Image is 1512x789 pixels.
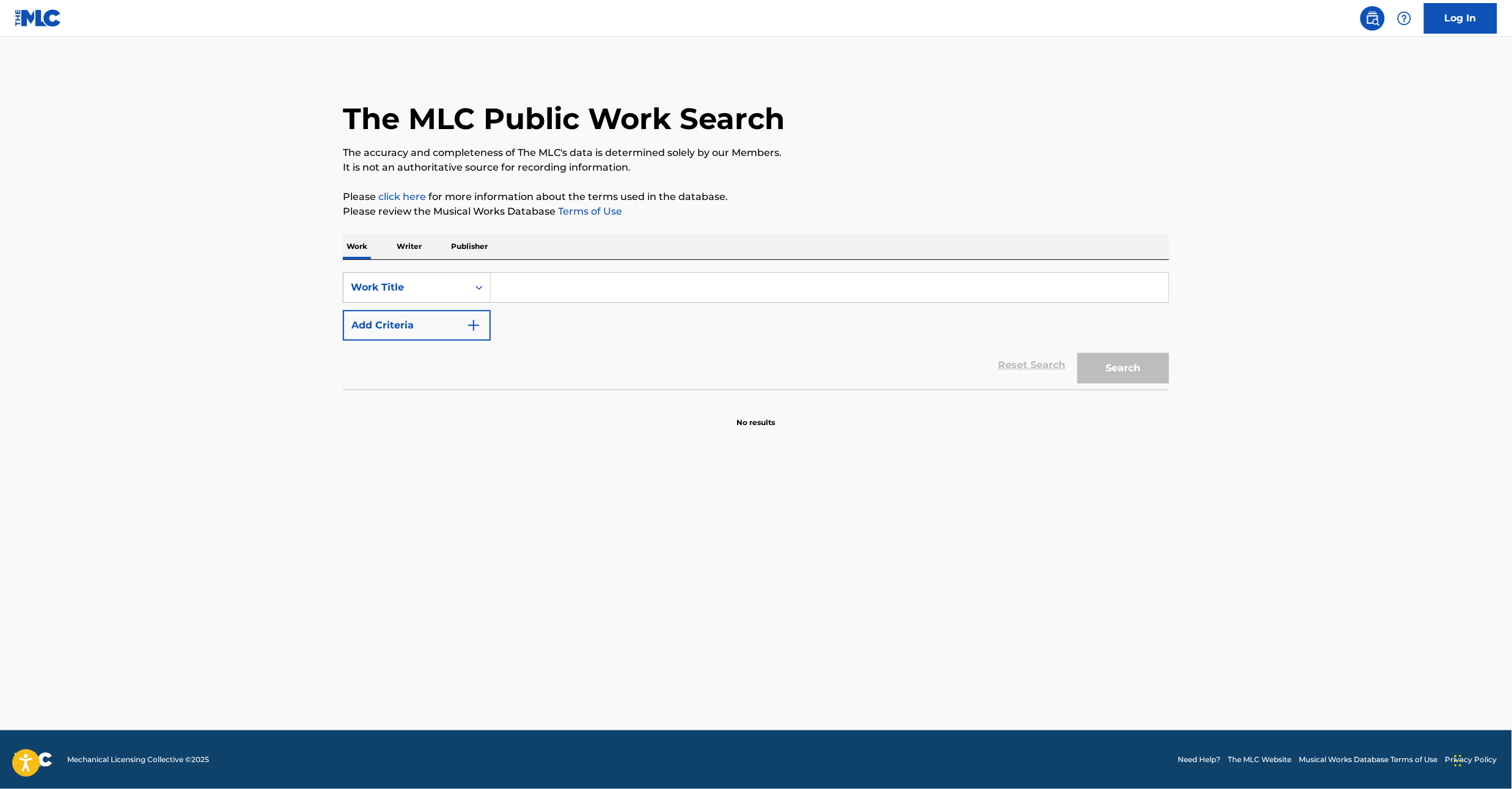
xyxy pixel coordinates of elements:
[1299,754,1438,765] a: Musical Works Database Terms of Use
[1455,743,1462,779] div: Drag
[1392,6,1417,31] div: Help
[1424,3,1497,34] a: Log In
[343,100,785,137] h1: The MLC Public Work Search
[343,272,1169,390] form: Search Form
[556,206,622,217] a: Terms of Use
[1397,11,1412,26] img: help
[351,280,461,295] div: Work Title
[447,234,491,259] p: Publisher
[737,402,776,428] p: No results
[1451,730,1512,789] iframe: Chat Widget
[393,234,425,259] p: Writer
[1360,6,1385,31] a: Public Search
[343,146,1169,160] p: The accuracy and completeness of The MLC's data is determined solely by our Members.
[343,160,1169,175] p: It is not an authoritative source for recording information.
[343,234,371,259] p: Work
[15,9,62,27] img: MLC Logo
[67,754,209,765] span: Mechanical Licensing Collective © 2025
[1365,11,1380,26] img: search
[343,204,1169,219] p: Please review the Musical Works Database
[1228,754,1292,765] a: The MLC Website
[378,191,426,202] a: click here
[15,752,53,767] img: logo
[343,310,491,341] button: Add Criteria
[343,190,1169,204] p: Please for more information about the terms used in the database.
[466,318,481,333] img: 9d2ae6d4665cec9f34b9.svg
[1445,754,1497,765] a: Privacy Policy
[1178,754,1221,765] a: Need Help?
